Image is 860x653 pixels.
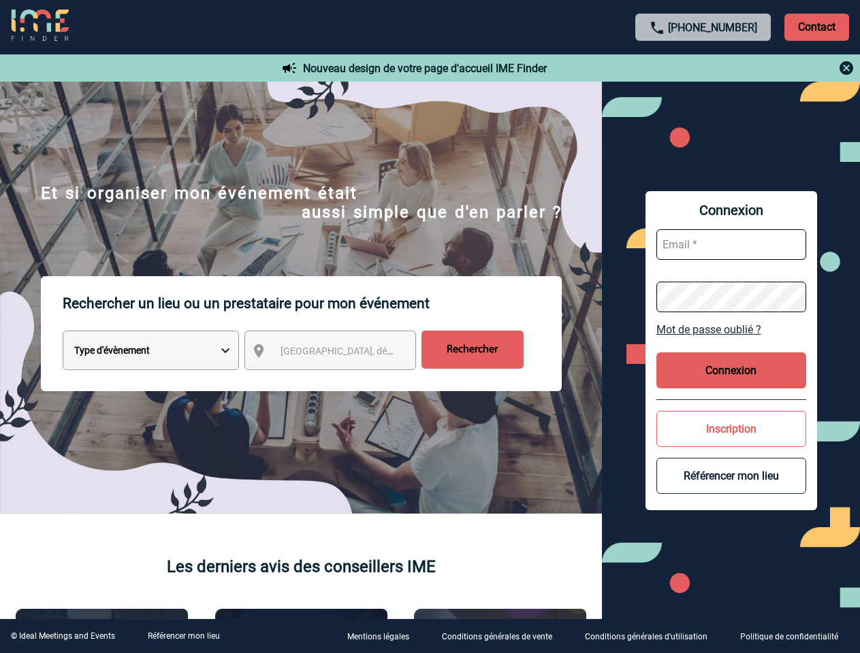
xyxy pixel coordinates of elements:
[668,21,757,34] a: [PHONE_NUMBER]
[656,458,806,494] button: Référencer mon lieu
[148,631,220,641] a: Référencer mon lieu
[585,633,707,642] p: Conditions générales d'utilisation
[63,276,562,331] p: Rechercher un lieu ou un prestataire pour mon événement
[574,630,729,643] a: Conditions générales d'utilisation
[656,323,806,336] a: Mot de passe oublié ?
[421,331,524,369] input: Rechercher
[347,633,409,642] p: Mentions légales
[442,633,552,642] p: Conditions générales de vente
[729,630,860,643] a: Politique de confidentialité
[336,630,431,643] a: Mentions légales
[656,352,806,388] button: Connexion
[656,202,806,218] span: Connexion
[784,14,849,41] p: Contact
[656,229,806,260] input: Email *
[740,633,838,642] p: Politique de confidentialité
[656,411,806,447] button: Inscription
[431,630,574,643] a: Conditions générales de vente
[281,346,470,356] span: [GEOGRAPHIC_DATA], département, région...
[11,631,115,641] div: © Ideal Meetings and Events
[649,20,665,36] img: call-24-px.png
